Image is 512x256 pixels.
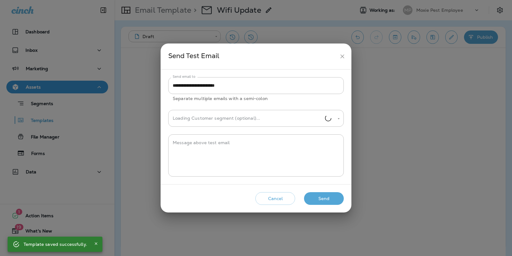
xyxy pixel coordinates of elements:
[173,74,195,79] label: Send email to
[336,51,348,62] button: close
[173,95,339,102] p: Separate multiple emails with a semi-colon
[304,192,344,205] button: Send
[255,192,295,205] button: Cancel
[24,239,87,250] div: Template saved successfully.
[336,116,342,122] button: Open
[92,240,100,247] button: Close
[168,51,336,62] div: Send Test Email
